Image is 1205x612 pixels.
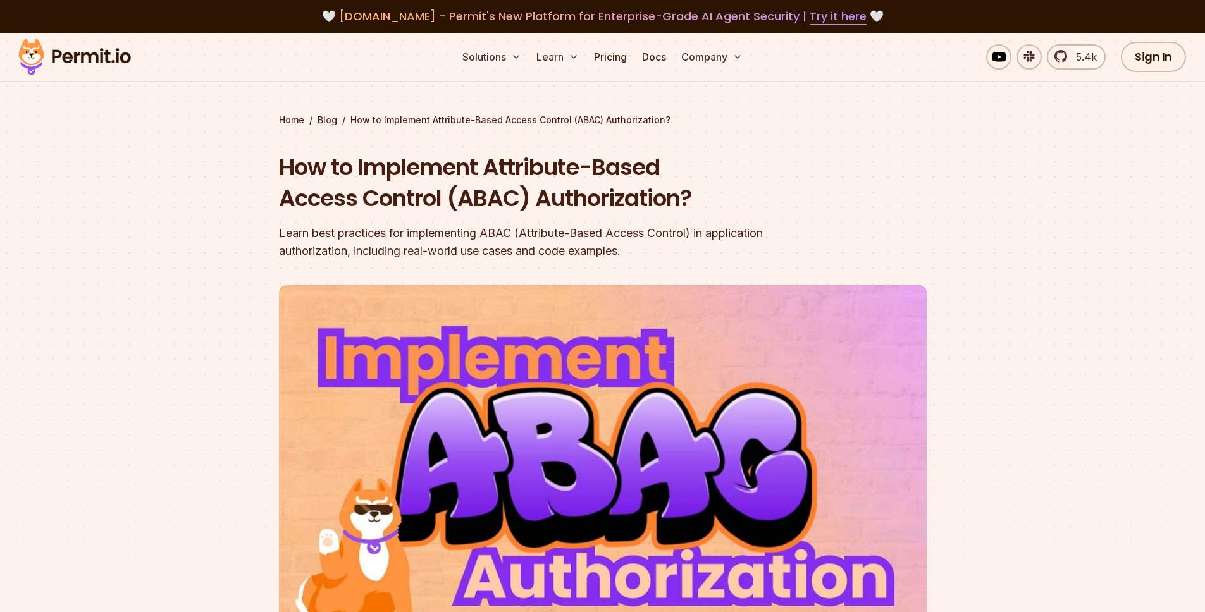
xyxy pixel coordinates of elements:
button: Learn [531,44,584,70]
span: [DOMAIN_NAME] - Permit's New Platform for Enterprise-Grade AI Agent Security | [339,8,867,24]
a: 5.4k [1047,44,1106,70]
a: Home [279,114,304,126]
button: Company [676,44,748,70]
a: Sign In [1121,42,1186,72]
a: Blog [318,114,337,126]
img: Permit logo [13,35,137,78]
div: Learn best practices for implementing ABAC (Attribute-Based Access Control) in application author... [279,224,765,260]
a: Docs [637,44,671,70]
h1: How to Implement Attribute-Based Access Control (ABAC) Authorization? [279,152,765,214]
div: 🤍 🤍 [30,8,1175,25]
div: / / [279,114,927,126]
a: Pricing [589,44,632,70]
span: 5.4k [1068,49,1097,64]
button: Solutions [457,44,526,70]
a: Try it here [810,8,867,25]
